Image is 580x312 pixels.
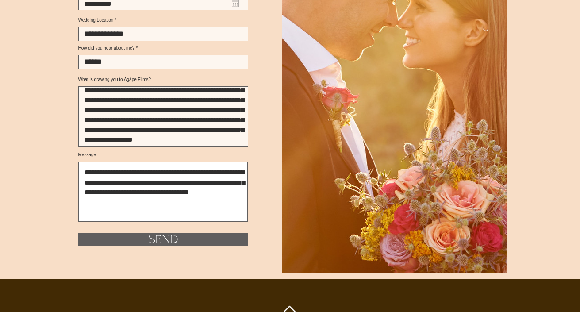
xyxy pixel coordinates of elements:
button: Send [78,233,248,246]
label: What is drawing you to Agápe Films? [78,77,248,82]
label: Wedding Location [78,18,248,23]
label: Message [78,153,248,157]
label: How did you hear about me? [78,46,248,50]
span: Send [148,231,178,248]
